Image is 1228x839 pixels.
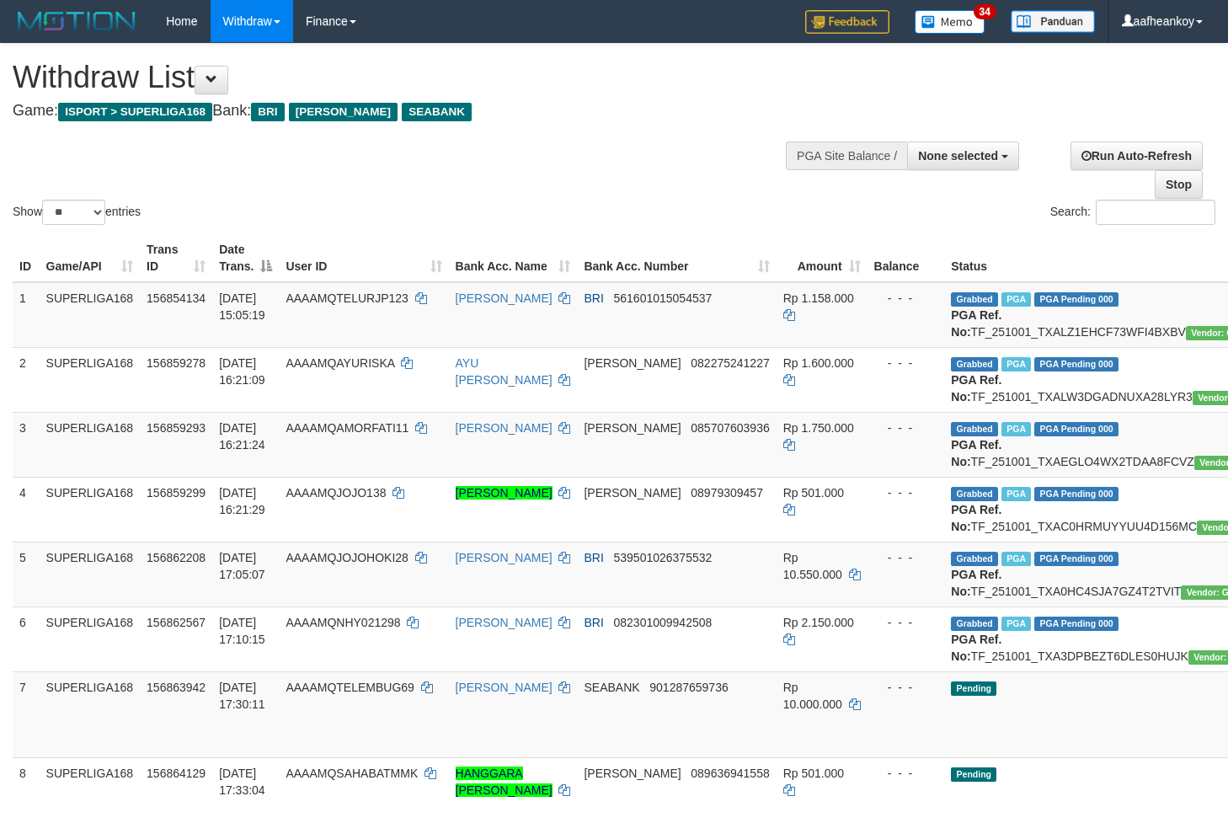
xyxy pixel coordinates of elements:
span: Copy 082301009942508 to clipboard [613,616,712,629]
span: Grabbed [951,617,998,631]
span: [DATE] 17:33:04 [219,767,265,797]
a: Stop [1155,170,1203,199]
span: [PERSON_NAME] [584,486,681,500]
span: PGA Pending [1034,422,1119,436]
span: Rp 10.000.000 [783,681,842,711]
span: PGA Pending [1034,617,1119,631]
span: AAAAMQJOJOHOKI28 [286,551,408,564]
span: Grabbed [951,422,998,436]
label: Show entries [13,200,141,225]
span: Copy 089636941558 to clipboard [691,767,769,780]
span: [DATE] 17:30:11 [219,681,265,711]
b: PGA Ref. No: [951,373,1001,403]
a: Run Auto-Refresh [1070,142,1203,170]
td: SUPERLIGA168 [40,477,141,542]
span: BRI [251,103,284,121]
div: PGA Site Balance / [786,142,907,170]
span: Copy 561601015054537 to clipboard [613,291,712,305]
span: Copy 539501026375532 to clipboard [613,551,712,564]
span: PGA Pending [1034,552,1119,566]
span: 156864129 [147,767,206,780]
span: PGA Pending [1034,487,1119,501]
span: [DATE] 16:21:24 [219,421,265,452]
td: SUPERLIGA168 [40,542,141,607]
span: ISPORT > SUPERLIGA168 [58,103,212,121]
span: None selected [918,149,998,163]
td: SUPERLIGA168 [40,412,141,477]
span: PGA Pending [1034,292,1119,307]
div: - - - [874,765,938,782]
b: PGA Ref. No: [951,503,1001,533]
span: Rp 501.000 [783,486,844,500]
a: AYU [PERSON_NAME] [456,356,553,387]
span: [PERSON_NAME] [584,767,681,780]
span: SEABANK [584,681,639,694]
a: [PERSON_NAME] [456,681,553,694]
input: Search: [1096,200,1215,225]
span: SEABANK [402,103,472,121]
span: [DATE] 16:21:09 [219,356,265,387]
span: Copy 901287659736 to clipboard [649,681,728,694]
div: - - - [874,549,938,566]
a: [PERSON_NAME] [456,551,553,564]
td: 4 [13,477,40,542]
h4: Game: Bank: [13,103,802,120]
span: 34 [974,4,996,19]
span: Grabbed [951,357,998,371]
span: [PERSON_NAME] [289,103,398,121]
label: Search: [1050,200,1215,225]
td: SUPERLIGA168 [40,282,141,348]
div: - - - [874,355,938,371]
span: 156859299 [147,486,206,500]
span: Grabbed [951,487,998,501]
span: [PERSON_NAME] [584,356,681,370]
span: [DATE] 17:05:07 [219,551,265,581]
span: 156862567 [147,616,206,629]
span: Rp 1.750.000 [783,421,854,435]
span: Marked by aafsengchandara [1001,552,1031,566]
div: - - - [874,419,938,436]
td: 6 [13,607,40,671]
span: 156863942 [147,681,206,694]
span: AAAAMQJOJO138 [286,486,386,500]
span: Marked by aafheankoy [1001,487,1031,501]
a: [PERSON_NAME] [456,486,553,500]
span: Grabbed [951,292,998,307]
th: User ID: activate to sort column ascending [279,234,448,282]
th: Trans ID: activate to sort column ascending [140,234,212,282]
button: None selected [907,142,1019,170]
span: AAAAMQTELURJP123 [286,291,408,305]
th: Date Trans.: activate to sort column descending [212,234,279,282]
span: Marked by aafheankoy [1001,422,1031,436]
span: Rp 1.158.000 [783,291,854,305]
td: 5 [13,542,40,607]
div: - - - [874,679,938,696]
a: [PERSON_NAME] [456,421,553,435]
span: Rp 2.150.000 [783,616,854,629]
span: Rp 1.600.000 [783,356,854,370]
img: Feedback.jpg [805,10,889,34]
span: AAAAMQAMORFATI11 [286,421,408,435]
td: 1 [13,282,40,348]
span: Pending [951,681,996,696]
b: PGA Ref. No: [951,308,1001,339]
img: panduan.png [1011,10,1095,33]
th: Bank Acc. Name: activate to sort column ascending [449,234,578,282]
b: PGA Ref. No: [951,633,1001,663]
td: SUPERLIGA168 [40,607,141,671]
span: Pending [951,767,996,782]
td: 7 [13,671,40,757]
img: MOTION_logo.png [13,8,141,34]
a: [PERSON_NAME] [456,616,553,629]
img: Button%20Memo.svg [915,10,985,34]
span: [DATE] 17:10:15 [219,616,265,646]
th: Amount: activate to sort column ascending [777,234,868,282]
span: Rp 10.550.000 [783,551,842,581]
div: - - - [874,290,938,307]
span: AAAAMQTELEMBUG69 [286,681,414,694]
th: Balance [868,234,945,282]
th: Game/API: activate to sort column ascending [40,234,141,282]
td: 3 [13,412,40,477]
span: Copy 082275241227 to clipboard [691,356,769,370]
span: Marked by aafsengchandara [1001,292,1031,307]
